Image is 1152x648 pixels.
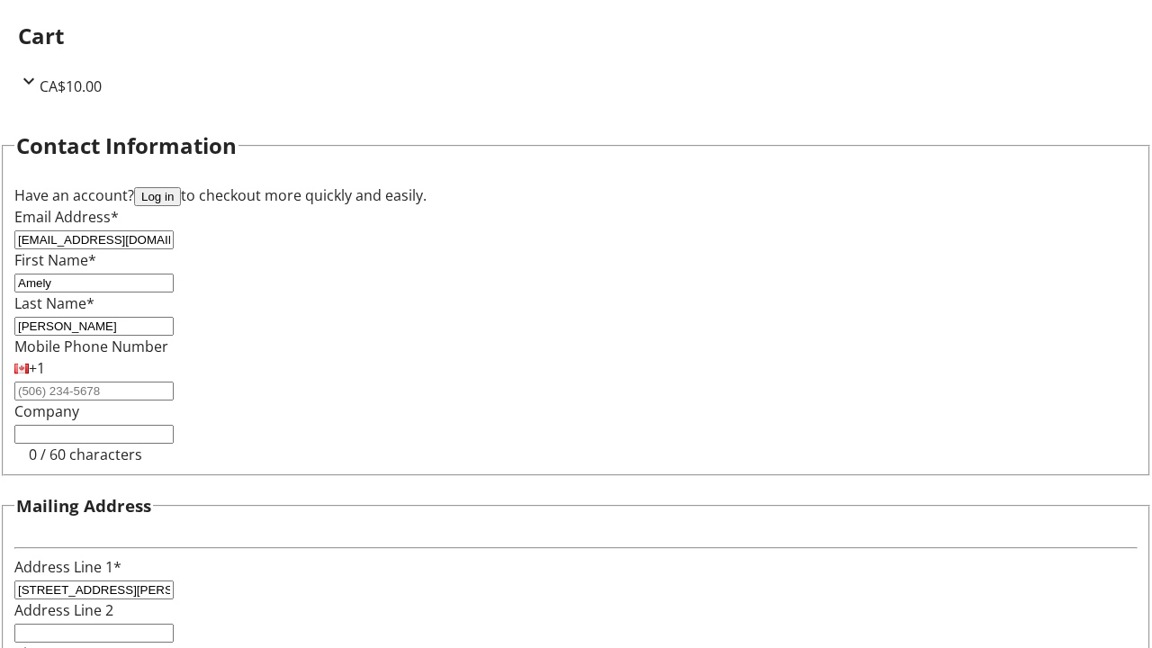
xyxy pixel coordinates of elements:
[134,187,181,206] button: Log in
[14,557,121,577] label: Address Line 1*
[14,600,113,620] label: Address Line 2
[14,250,96,270] label: First Name*
[14,382,174,400] input: (506) 234-5678
[18,20,1134,52] h2: Cart
[16,130,237,162] h2: Contact Information
[40,76,102,96] span: CA$10.00
[29,445,142,464] tr-character-limit: 0 / 60 characters
[14,580,174,599] input: Address
[14,337,168,356] label: Mobile Phone Number
[14,401,79,421] label: Company
[14,184,1138,206] div: Have an account? to checkout more quickly and easily.
[14,207,119,227] label: Email Address*
[14,293,94,313] label: Last Name*
[16,493,151,518] h3: Mailing Address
